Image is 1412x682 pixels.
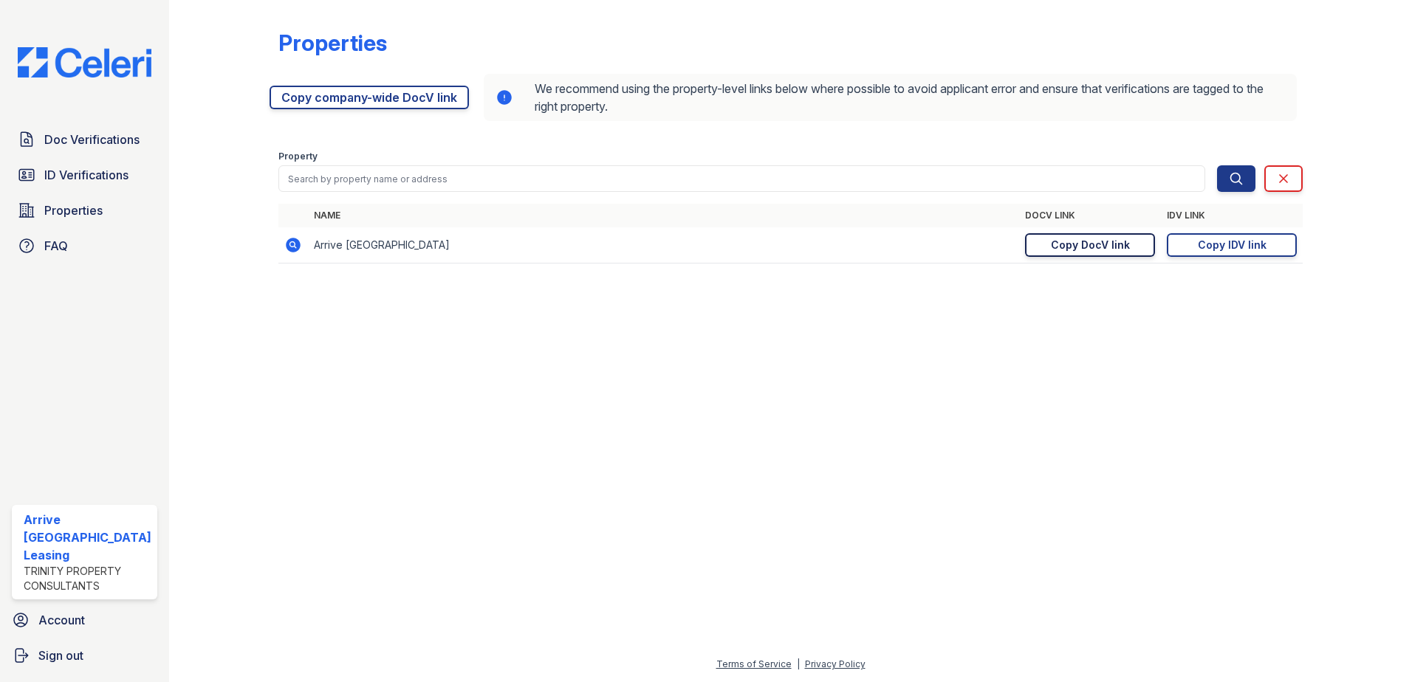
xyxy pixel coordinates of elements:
td: Arrive [GEOGRAPHIC_DATA] [308,227,1020,263]
span: FAQ [44,237,68,255]
a: Copy IDV link [1167,233,1297,257]
span: ID Verifications [44,166,128,184]
span: Account [38,611,85,629]
a: Terms of Service [716,658,792,669]
a: Privacy Policy [805,658,866,669]
img: CE_Logo_Blue-a8612792a0a2168367f1c8372b55b34899dd931a85d93a1a3d3e32e68fde9ad4.png [6,47,163,77]
a: Copy company-wide DocV link [270,86,469,109]
span: Doc Verifications [44,131,140,148]
div: We recommend using the property-level links below where possible to avoid applicant error and ens... [484,74,1298,121]
div: Properties [278,30,387,56]
div: Copy IDV link [1198,238,1267,252]
th: Name [308,204,1020,227]
div: Copy DocV link [1051,238,1130,252]
div: | [797,658,800,669]
span: Properties [44,201,103,219]
span: Sign out [38,647,83,664]
div: Arrive [GEOGRAPHIC_DATA] Leasing [24,511,151,564]
a: Copy DocV link [1025,233,1155,257]
input: Search by property name or address [278,165,1206,192]
div: Trinity Property Consultants [24,564,151,593]
a: Sign out [6,641,163,670]
a: Account [6,605,163,635]
th: DocV Link [1019,204,1161,227]
th: IDV Link [1161,204,1303,227]
a: FAQ [12,231,157,261]
label: Property [278,151,318,162]
a: ID Verifications [12,160,157,190]
a: Doc Verifications [12,125,157,154]
a: Properties [12,196,157,225]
